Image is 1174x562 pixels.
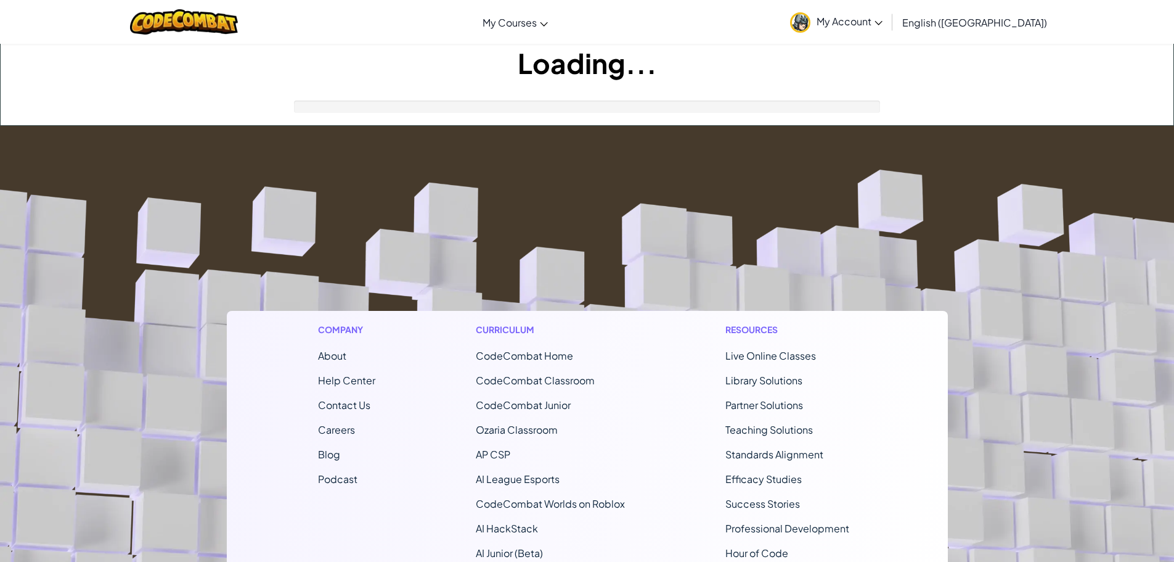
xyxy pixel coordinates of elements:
[476,448,510,461] a: AP CSP
[318,423,355,436] a: Careers
[817,15,883,28] span: My Account
[476,547,543,560] a: AI Junior (Beta)
[784,2,889,41] a: My Account
[476,522,538,535] a: AI HackStack
[476,473,560,486] a: AI League Esports
[725,399,803,411] a: Partner Solutions
[476,423,558,436] a: Ozaria Classroom
[318,374,375,387] a: Help Center
[790,12,810,33] img: avatar
[318,399,370,411] span: Contact Us
[725,423,813,436] a: Teaching Solutions
[1,44,1173,82] h1: Loading...
[476,6,554,39] a: My Courses
[318,349,346,362] a: About
[476,323,625,336] h1: Curriculum
[725,497,800,510] a: Success Stories
[476,349,573,362] span: CodeCombat Home
[902,16,1047,29] span: English ([GEOGRAPHIC_DATA])
[130,9,238,35] img: CodeCombat logo
[725,349,816,362] a: Live Online Classes
[318,448,340,461] a: Blog
[476,374,595,387] a: CodeCombat Classroom
[725,448,823,461] a: Standards Alignment
[725,374,802,387] a: Library Solutions
[476,497,625,510] a: CodeCombat Worlds on Roblox
[483,16,537,29] span: My Courses
[725,547,788,560] a: Hour of Code
[725,323,857,336] h1: Resources
[725,473,802,486] a: Efficacy Studies
[318,473,357,486] a: Podcast
[896,6,1053,39] a: English ([GEOGRAPHIC_DATA])
[476,399,571,411] a: CodeCombat Junior
[318,323,375,336] h1: Company
[725,522,849,535] a: Professional Development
